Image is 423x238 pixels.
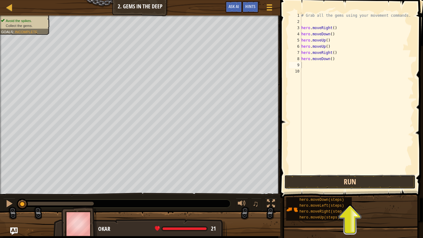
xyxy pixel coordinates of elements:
span: hero.moveDown(steps) [299,198,344,202]
li: Collect the gems. [1,23,46,28]
span: Avoid the spikes. [6,19,32,23]
button: Run [284,175,416,189]
span: ♫ [252,199,259,208]
button: Toggle fullscreen [265,198,277,211]
span: hero.moveLeft(steps) [299,204,344,208]
div: 1 [289,12,301,19]
span: hero.moveUp(steps) [299,215,340,220]
span: Ask AI [229,3,239,9]
div: 9 [289,62,301,68]
div: 7 [289,50,301,56]
div: 10 [289,68,301,74]
li: Avoid the spikes. [1,18,46,23]
span: Hints [245,3,255,9]
button: Ctrl + P: Pause [3,198,15,211]
span: Incomplete [15,30,37,34]
span: Goals [1,30,13,34]
button: Adjust volume [236,198,248,211]
button: Ask AI [225,1,242,13]
div: 4 [289,31,301,37]
button: ♫ [251,198,262,211]
div: 3 [289,25,301,31]
div: 2 [289,19,301,25]
div: health: 21 / 21 [155,226,216,231]
span: Collect the gems. [6,24,33,28]
img: portrait.png [286,204,298,215]
span: : [13,30,15,34]
div: 6 [289,43,301,50]
div: 5 [289,37,301,43]
div: 8 [289,56,301,62]
span: hero.moveRight(steps) [299,209,346,214]
button: Show game menu [262,1,277,16]
button: Ask AI [10,227,18,235]
span: 21 [211,225,216,232]
div: Okar [98,225,220,233]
